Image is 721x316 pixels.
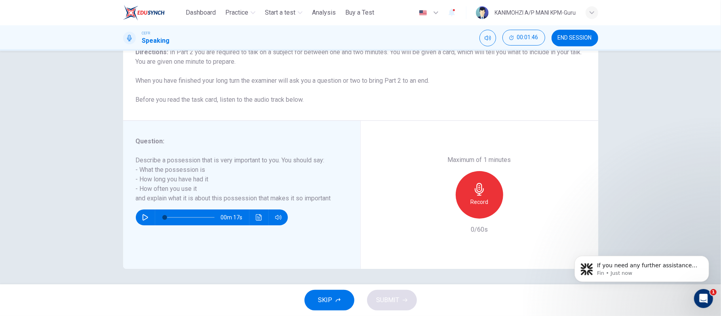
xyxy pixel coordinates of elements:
[136,156,338,203] h6: Describe a possession that is very important to you. You should say: - What the possession is - H...
[345,8,374,17] span: Buy a Test
[418,10,428,16] img: en
[136,137,338,146] h6: Question :
[309,6,339,20] button: Analysis
[479,30,496,46] div: Mute
[517,34,538,41] span: 00:01:46
[552,30,598,46] button: END SESSION
[318,295,333,306] span: SKIP
[470,197,488,207] h6: Record
[456,171,503,219] button: Record
[265,8,295,17] span: Start a test
[186,8,216,17] span: Dashboard
[502,30,545,46] div: Hide
[142,36,170,46] h1: Speaking
[221,209,249,225] span: 00m 17s
[123,5,183,21] a: ELTC logo
[448,155,511,165] h6: Maximum of 1 minutes
[253,209,265,225] button: Click to see the audio transcription
[225,8,248,17] span: Practice
[183,6,219,20] button: Dashboard
[563,239,721,295] iframe: Intercom notifications message
[471,225,488,234] h6: 0/60s
[502,30,545,46] button: 00:01:46
[222,6,259,20] button: Practice
[476,6,489,19] img: Profile picture
[694,289,713,308] iframe: Intercom live chat
[136,48,586,105] h6: Directions :
[710,289,717,295] span: 1
[495,8,576,17] div: KANIMOHZI A/P MANI KPM-Guru
[123,5,165,21] img: ELTC logo
[312,8,336,17] span: Analysis
[262,6,306,20] button: Start a test
[304,290,354,310] button: SKIP
[558,35,592,41] span: END SESSION
[142,30,150,36] span: CEFR
[342,6,377,20] button: Buy a Test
